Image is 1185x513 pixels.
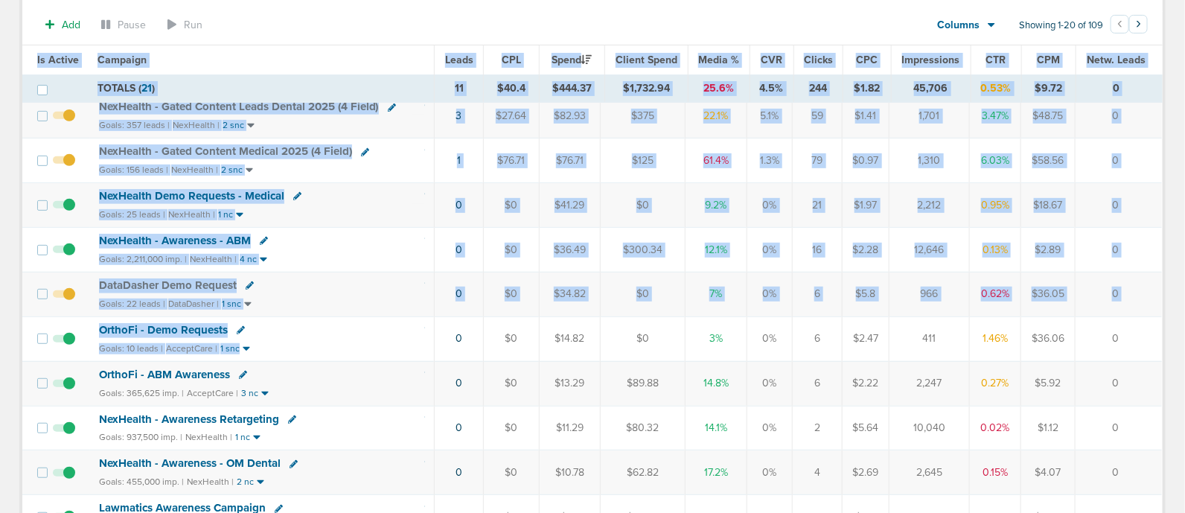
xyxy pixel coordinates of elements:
td: $10.78 [539,450,601,495]
small: 3 nc [241,388,258,399]
td: $1,732.94 [604,75,688,102]
span: NexHealth - Awareness - ABM [99,234,251,247]
td: 0.95% [970,183,1021,228]
small: Goals: 937,500 imp. | [99,432,182,443]
td: $27.64 [484,94,539,138]
td: 2,212 [889,183,970,228]
a: 3 [456,109,462,122]
td: $1.82 [843,75,891,102]
span: OrthoFi - Demo Requests [99,323,228,337]
td: 0% [747,227,793,272]
td: 966 [889,272,970,316]
td: 0% [747,316,793,361]
td: 45,706 [891,75,971,102]
a: 0 [456,466,462,479]
button: Add [37,14,89,36]
td: $0 [601,183,685,228]
td: $0 [601,272,685,316]
small: AcceptCare | [166,343,217,354]
td: $2.69 [843,450,889,495]
small: Goals: 365,625 imp. | [99,388,184,399]
td: 3% [685,316,747,361]
td: $76.71 [539,138,601,183]
td: 0.02% [970,406,1021,450]
td: $0 [484,316,539,361]
small: DataDasher | [168,299,219,309]
td: 2,645 [889,450,970,495]
td: $2.89 [1021,227,1075,272]
small: AcceptCare | [187,388,238,398]
span: Showing 1-20 of 109 [1019,19,1103,32]
span: Media % [698,54,739,66]
small: NexHealth | [173,120,220,130]
td: $2.47 [843,316,889,361]
td: $375 [601,94,685,138]
td: 0.62% [970,272,1021,316]
td: $82.93 [539,94,601,138]
span: Campaign [98,54,147,66]
td: $1.12 [1021,406,1075,450]
span: CVR [761,54,782,66]
td: $300.34 [601,227,685,272]
span: Leads [445,54,473,66]
td: 0 [1075,94,1162,138]
td: 0.53% [971,75,1021,102]
td: $13.29 [539,361,601,406]
td: 14.1% [685,406,747,450]
td: 0% [747,450,793,495]
span: CPM [1037,54,1060,66]
span: NexHealth - Gated Content Medical 2025 (4 Field) [99,144,352,158]
td: 61.4% [685,138,747,183]
td: $2.28 [843,227,889,272]
span: Spend [552,54,592,66]
td: 411 [889,316,970,361]
td: 6 [793,361,843,406]
td: $0.97 [843,138,889,183]
td: 0% [747,272,793,316]
a: 1 [457,154,461,167]
td: $1.41 [843,94,889,138]
td: 1,701 [889,94,970,138]
td: $5.92 [1021,361,1075,406]
td: 25.6% [689,75,750,102]
small: 2 nc [237,477,254,488]
small: NexHealth | [185,432,232,442]
td: 6.03% [970,138,1021,183]
td: $5.8 [843,272,889,316]
small: Goals: 2,211,000 imp. | [99,254,187,265]
td: $76.71 [484,138,539,183]
td: 12,646 [889,227,970,272]
td: 4.5% [750,75,793,102]
td: $18.67 [1021,183,1075,228]
small: 1 nc [218,209,233,220]
span: CPC [856,54,878,66]
td: $1.97 [843,183,889,228]
td: $2.22 [843,361,889,406]
td: 0.15% [970,450,1021,495]
span: Client Spend [616,54,677,66]
td: 14.8% [685,361,747,406]
td: $0 [484,227,539,272]
td: $36.05 [1021,272,1075,316]
td: 6 [793,316,843,361]
span: Impressions [902,54,960,66]
td: 10,040 [889,406,970,450]
td: 22.1% [685,94,747,138]
td: 0 [1075,272,1162,316]
td: $58.56 [1021,138,1075,183]
span: NexHealth Demo Requests - Medical [99,189,284,203]
span: 21 [141,82,152,95]
td: $36.06 [1021,316,1075,361]
small: NexHealth | [168,209,215,220]
span: Columns [938,18,980,33]
td: 1.3% [747,138,793,183]
td: 3.47% [970,94,1021,138]
small: Goals: 22 leads | [99,299,165,310]
small: 1 nc [235,432,250,443]
td: $89.88 [601,361,685,406]
span: NexHealth - Awareness - OM Dental [99,456,281,470]
td: $80.32 [601,406,685,450]
td: 0% [747,406,793,450]
td: 6 [793,272,843,316]
td: $40.4 [484,75,540,102]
